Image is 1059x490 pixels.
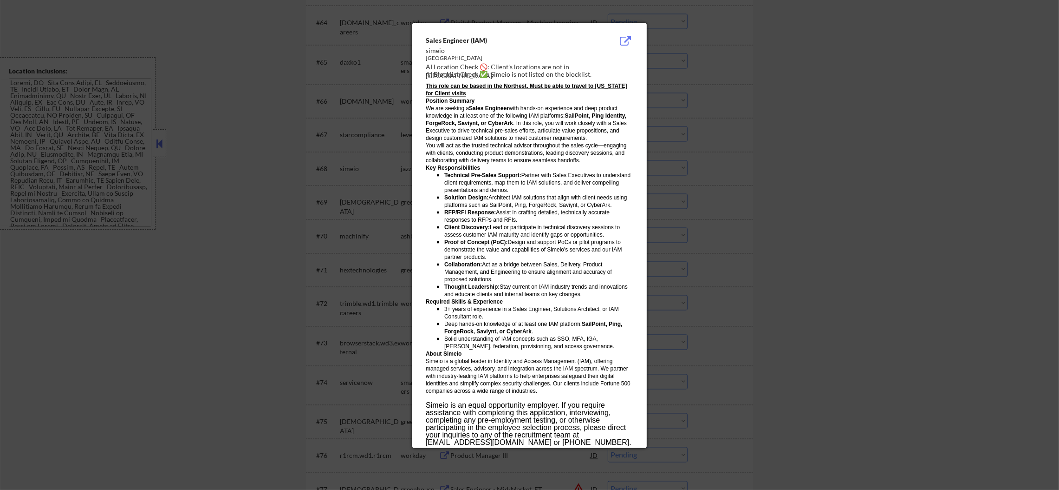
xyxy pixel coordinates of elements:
strong: Required Skills & Experience [426,299,503,305]
span: Lead or participate in technical discovery sessions to assess customer IAM maturity and identify ... [444,225,620,238]
strong: This role can be based in the Northest. Must be able to travel to [US_STATE] for Client visits [426,83,627,97]
span: Stay current on IAM industry trends and innovations and educate clients and internal teams on key... [444,284,628,298]
span: Partner with Sales Executives to understand client requirements, map them to IAM solutions, and d... [444,172,630,194]
span: Design and support PoCs or pilot programs to demonstrate the value and capabilities of Simeio's s... [444,239,622,261]
div: ​​​ [426,82,633,447]
div: AI Blocklist Check ✅: Simeio is not listed on the blocklist. [426,70,637,79]
strong: Solution Design: [444,195,488,201]
strong: ​​​​​​​About Simeio [426,351,461,358]
span: We are seeking a with hands-on experience and deep product knowledge in at least one of the follo... [426,106,627,142]
strong: RFP/RFI Response: [444,210,496,216]
span: Solid understanding of IAM concepts such as SSO, MFA, IGA, [PERSON_NAME], federation, provisionin... [444,336,614,350]
strong: Position Summary [426,98,474,105]
span: Assist in crafting detailed, technically accurate responses to RFPs and RFIs. [444,210,610,224]
div: [GEOGRAPHIC_DATA] [426,54,586,62]
span: 3+ years of experience in a Sales Engineer, Solutions Architect, or IAM Consultant role. [444,306,619,320]
span: You will act as the trusted technical advisor throughout the sales cycle—engaging with clients, c... [426,143,626,164]
span: Architect IAM solutions that align with client needs using platforms such as SailPoint, Ping, For... [444,195,627,209]
strong: Proof of Concept (PoC): [444,239,508,246]
div: simeio [426,46,586,55]
span: Deep hands-on knowledge of at least one IAM platform: . [444,321,623,335]
strong: Technical Pre-Sales Support: [444,172,521,179]
strong: SailPoint, Ping, ForgeRock, Saviynt, or CyberArk [444,321,623,335]
strong: SailPoint, Ping Identity, ForgeRock, Saviynt, or CyberArk [426,113,626,127]
strong: Thought Leadership: [444,284,500,291]
strong: Key Responsibilities [426,165,480,172]
span: Act as a bridge between Sales, Delivery, Product Management, and Engineering to ensure alignment ... [444,262,612,283]
strong: Collaboration: [444,262,482,268]
strong: Client Discovery: [444,225,490,231]
span: Simeio is a global leader in Identity and Access Management (IAM), offering managed services, adv... [426,358,630,395]
strong: Sales Engineer [469,106,509,112]
div: Sales Engineer (IAM) [426,36,586,45]
p: Simeio is an equal opportunity employer. If you require assistance with completing this applicati... [426,402,633,447]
